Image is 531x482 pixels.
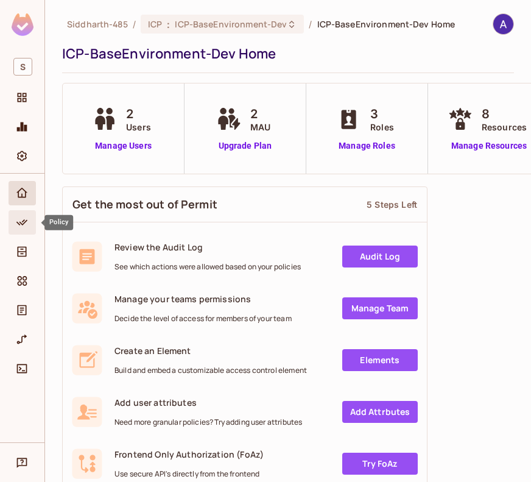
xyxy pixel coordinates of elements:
span: Resources [482,121,527,133]
div: URL Mapping [9,327,36,352]
span: See which actions were allowed based on your policies [114,262,301,272]
a: Manage Team [342,297,418,319]
span: Manage your teams permissions [114,293,292,305]
span: 3 [370,105,394,123]
span: 2 [250,105,270,123]
span: 8 [482,105,527,123]
a: Manage Roles [334,140,400,152]
a: Manage Users [90,140,157,152]
span: ICP-BaseEnvironment-Dev Home [317,18,455,30]
img: ASHISH SANDEY [493,14,513,34]
span: Add user attributes [114,397,302,408]
span: Use secure API's directly from the frontend [114,469,264,479]
li: / [309,18,312,30]
div: ICP-BaseEnvironment-Dev Home [62,44,508,63]
span: : [166,19,171,29]
span: Review the Audit Log [114,241,301,253]
span: the active workspace [67,18,128,30]
span: ICP [148,18,162,30]
span: Frontend Only Authorization (FoAz) [114,448,264,460]
span: Users [126,121,151,133]
span: 2 [126,105,151,123]
div: Audit Log [9,298,36,322]
div: Elements [9,269,36,293]
div: Policy [9,210,36,235]
span: Build and embed a customizable access control element [114,366,307,375]
li: / [133,18,136,30]
div: Help & Updates [9,450,36,475]
div: Connect [9,356,36,381]
div: Policy [44,215,73,230]
span: Roles [370,121,394,133]
div: Directory [9,239,36,264]
span: Decide the level of access for members of your team [114,314,292,324]
span: S [13,58,32,76]
a: Add Attrbutes [342,401,418,423]
span: Create an Element [114,345,307,356]
span: MAU [250,121,270,133]
img: SReyMgAAAABJRU5ErkJggg== [12,13,33,36]
div: Monitoring [9,115,36,139]
div: 5 Steps Left [367,199,417,210]
a: Upgrade Plan [214,140,276,152]
div: Settings [9,144,36,168]
div: Workspace: Siddharth-485 [9,53,36,80]
span: Get the most out of Permit [72,197,217,212]
a: Audit Log [342,246,418,268]
a: Elements [342,349,418,371]
div: Projects [9,85,36,110]
span: Need more granular policies? Try adding user attributes [114,417,302,427]
span: ICP-BaseEnvironment-Dev [175,18,287,30]
a: Try FoAz [342,453,418,475]
div: Home [9,181,36,205]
